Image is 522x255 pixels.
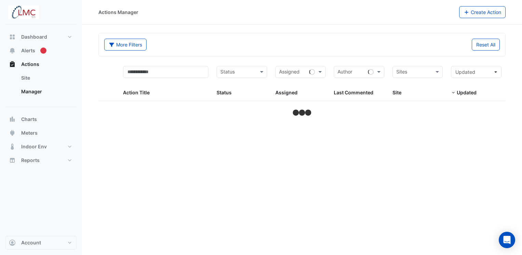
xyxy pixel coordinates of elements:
[9,47,16,54] app-icon: Alerts
[5,112,77,126] button: Charts
[40,48,46,54] div: Tooltip anchor
[5,126,77,140] button: Meters
[21,33,47,40] span: Dashboard
[217,90,232,95] span: Status
[9,143,16,150] app-icon: Indoor Env
[5,57,77,71] button: Actions
[9,33,16,40] app-icon: Dashboard
[21,239,41,246] span: Account
[21,61,39,68] span: Actions
[5,153,77,167] button: Reports
[9,116,16,123] app-icon: Charts
[98,9,138,16] div: Actions Manager
[16,71,77,85] a: Site
[455,69,475,75] span: Updated
[9,130,16,136] app-icon: Meters
[123,90,150,95] span: Action Title
[5,44,77,57] button: Alerts
[5,236,77,250] button: Account
[104,39,147,51] button: More Filters
[472,39,500,51] button: Reset All
[21,130,38,136] span: Meters
[9,157,16,164] app-icon: Reports
[457,90,477,95] span: Updated
[21,47,35,54] span: Alerts
[499,232,515,248] div: Open Intercom Messenger
[5,140,77,153] button: Indoor Env
[8,5,39,19] img: Company Logo
[21,116,37,123] span: Charts
[451,66,502,78] button: Updated
[9,61,16,68] app-icon: Actions
[5,71,77,101] div: Actions
[393,90,401,95] span: Site
[459,6,506,18] button: Create Action
[16,85,77,98] a: Manager
[275,90,298,95] span: Assigned
[5,30,77,44] button: Dashboard
[334,90,373,95] span: Last Commented
[21,143,47,150] span: Indoor Env
[21,157,40,164] span: Reports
